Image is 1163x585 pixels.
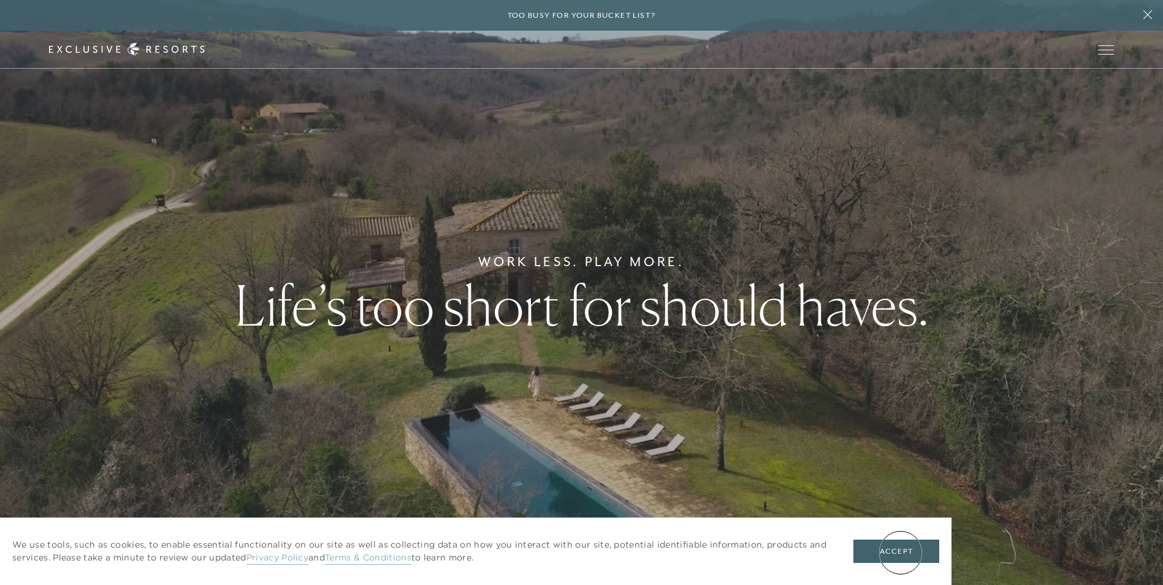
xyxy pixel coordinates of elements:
h6: Work Less. Play More. [478,252,685,272]
h6: Too busy for your bucket list? [508,10,656,21]
p: We use tools, such as cookies, to enable essential functionality on our site as well as collectin... [12,538,829,564]
a: Terms & Conditions [325,552,411,565]
button: Accept [853,540,939,563]
a: Privacy Policy [246,552,308,565]
button: Open navigation [1098,45,1114,54]
h1: Life’s too short for should haves. [235,278,929,333]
